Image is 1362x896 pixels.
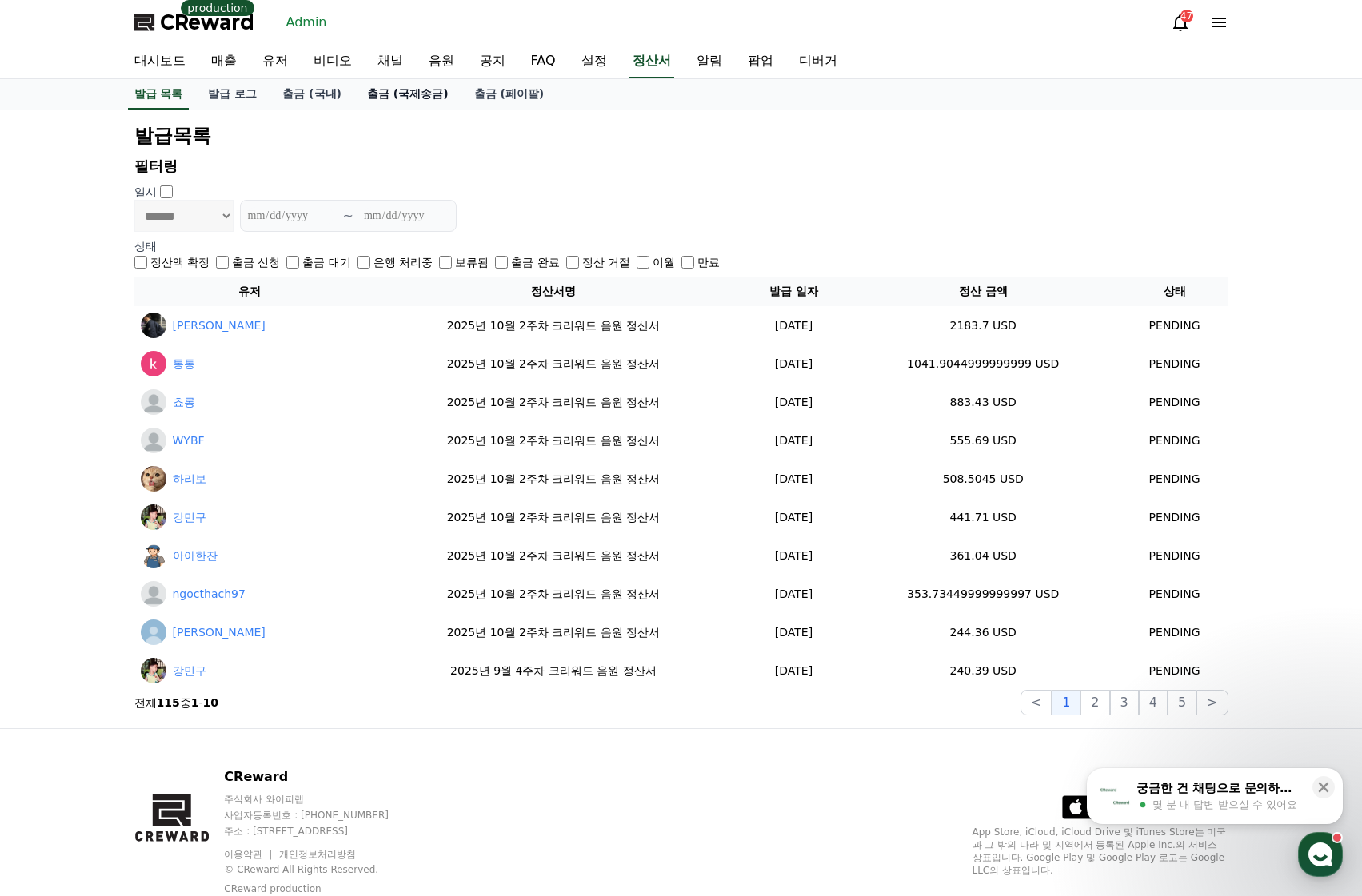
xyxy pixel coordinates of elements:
[134,10,254,35] a: CReward
[365,421,743,460] td: 2025년 10월 2주차 크리워드 음원 정산서
[845,383,1121,421] td: 883.43 USD
[173,548,218,564] a: 아아한잔
[455,254,489,270] label: 보류됨
[128,79,190,110] a: 발급 목록
[742,344,845,383] td: [DATE]
[365,575,743,613] td: 2025년 10월 2주차 크리워드 음원 정산서
[141,428,166,453] img: WYBF
[232,254,280,270] label: 출금 신청
[141,466,166,492] img: 하리보
[141,351,166,376] img: 통통
[973,826,1228,877] p: App Store, iCloud, iCloud Drive 및 iTunes Store는 미국과 그 밖의 나라 및 지역에서 등록된 Apple Inc.의 서비스 상표입니다. Goo...
[845,613,1121,651] td: 244.36 USD
[629,45,674,78] a: 정산서
[173,317,266,334] a: [PERSON_NAME]
[742,421,845,460] td: [DATE]
[173,471,206,488] a: 하리보
[146,532,166,544] span: 대화
[742,277,845,306] th: 발급 일자
[224,825,505,838] p: 주소 : [STREET_ADDRESS]
[141,658,166,683] img: 강민구
[191,696,199,709] strong: 1
[141,389,166,415] img: 쵸롱
[198,45,250,78] a: 매출
[511,254,559,270] label: 출금 완료
[1121,613,1228,651] td: PENDING
[742,383,845,421] td: [DATE]
[224,849,274,860] a: 이용약관
[1139,690,1168,715] button: 4
[1121,277,1228,306] th: 상태
[582,254,630,270] label: 정산 거절
[134,123,1228,149] h2: 발급목록
[845,460,1121,498] td: 508.5045 USD
[1121,460,1228,498] td: PENDING
[354,79,461,110] a: 출금 (국제송금)
[365,498,743,536] td: 2025년 10월 2주차 크리워드 음원 정산서
[1121,421,1228,460] td: PENDING
[173,394,195,411] a: 쵸롱
[1080,690,1109,715] button: 2
[1021,690,1052,715] button: <
[742,651,845,690] td: [DATE]
[735,45,786,78] a: 팝업
[467,45,518,78] a: 공지
[280,10,334,35] a: Admin
[697,254,720,270] label: 만료
[206,507,307,547] a: 설정
[845,306,1121,344] td: 2183.7 USD
[365,536,743,575] td: 2025년 10월 2주차 크리워드 음원 정산서
[141,504,166,530] img: 강민구
[1052,690,1080,715] button: 1
[106,507,206,547] a: 대화
[845,344,1121,383] td: 1041.9044999999999 USD
[224,767,505,786] p: CReward
[173,432,205,449] a: WYBF
[845,277,1121,306] th: 정산 금액
[134,238,1228,254] p: 상태
[173,624,266,641] a: [PERSON_NAME]
[279,849,356,860] a: 개인정보처리방침
[518,45,569,78] a: FAQ
[270,79,354,110] a: 출금 (국내)
[1121,498,1228,536] td: PENDING
[365,306,743,344] td: 2025년 10월 2주차 크리워드 음원 정산서
[141,619,166,645] img: 황준우
[250,45,301,78] a: 유저
[302,254,350,270] label: 출금 대기
[416,45,467,78] a: 음원
[224,793,505,806] p: 주식회사 와이피랩
[1196,690,1228,715] button: >
[150,254,210,270] label: 정산액 확정
[742,306,845,344] td: [DATE]
[845,536,1121,575] td: 361.04 USD
[742,498,845,536] td: [DATE]
[50,531,60,544] span: 홈
[365,613,743,651] td: 2025년 10월 2주차 크리워드 음원 정산서
[173,509,206,526] a: 강민구
[1180,10,1193,22] div: 47
[373,254,433,270] label: 은행 처리중
[569,45,620,78] a: 설정
[845,651,1121,690] td: 240.39 USD
[173,663,206,679] a: 강민구
[845,498,1121,536] td: 441.71 USD
[173,356,195,372] a: 통통
[1110,690,1139,715] button: 3
[1121,575,1228,613] td: PENDING
[343,206,353,225] p: ~
[845,421,1121,460] td: 555.69 USD
[461,79,557,110] a: 출금 (페이팔)
[224,809,505,822] p: 사업자등록번호 : [PHONE_NUMBER]
[653,254,675,270] label: 이월
[742,575,845,613] td: [DATE]
[365,383,743,421] td: 2025년 10월 2주차 크리워드 음원 정산서
[134,695,219,711] p: 전체 중 -
[1168,690,1196,715] button: 5
[134,155,1228,177] p: 필터링
[1121,306,1228,344] td: PENDING
[365,277,743,306] th: 정산서명
[301,45,365,78] a: 비디오
[134,184,157,200] p: 일시
[203,696,218,709] strong: 10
